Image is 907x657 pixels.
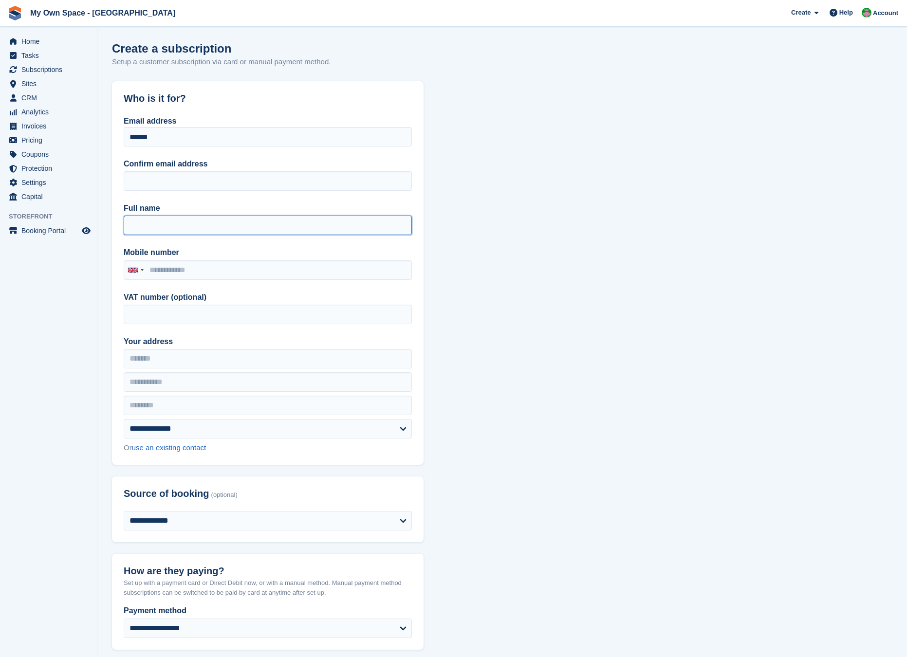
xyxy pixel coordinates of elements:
[21,190,80,203] span: Capital
[124,158,412,170] label: Confirm email address
[5,190,92,203] a: menu
[5,176,92,189] a: menu
[5,77,92,91] a: menu
[132,443,206,452] a: use an existing contact
[5,49,92,62] a: menu
[112,56,331,68] p: Setup a customer subscription via card or manual payment method.
[26,5,179,21] a: My Own Space - [GEOGRAPHIC_DATA]
[862,8,871,18] img: Millie Webb
[124,292,412,303] label: VAT number (optional)
[124,336,412,347] label: Your address
[5,105,92,119] a: menu
[80,225,92,237] a: Preview store
[124,488,209,499] span: Source of booking
[5,162,92,175] a: menu
[21,224,80,237] span: Booking Portal
[21,91,80,105] span: CRM
[21,176,80,189] span: Settings
[21,35,80,48] span: Home
[124,578,412,597] p: Set up with a payment card or Direct Debit now, or with a manual method. Manual payment method su...
[124,202,412,214] label: Full name
[124,605,412,617] label: Payment method
[124,117,177,125] label: Email address
[21,105,80,119] span: Analytics
[5,133,92,147] a: menu
[5,35,92,48] a: menu
[791,8,811,18] span: Create
[112,42,231,55] h1: Create a subscription
[8,6,22,20] img: stora-icon-8386f47178a22dfd0bd8f6a31ec36ba5ce8667c1dd55bd0f319d3a0aa187defe.svg
[9,212,97,221] span: Storefront
[21,77,80,91] span: Sites
[211,492,238,499] span: (optional)
[21,133,80,147] span: Pricing
[124,93,412,104] h2: Who is it for?
[5,63,92,76] a: menu
[873,8,898,18] span: Account
[5,91,92,105] a: menu
[21,49,80,62] span: Tasks
[21,147,80,161] span: Coupons
[21,119,80,133] span: Invoices
[124,261,147,279] div: United Kingdom: +44
[124,442,412,454] div: Or
[5,147,92,161] a: menu
[5,224,92,237] a: menu
[124,247,412,258] label: Mobile number
[124,566,412,577] h2: How are they paying?
[5,119,92,133] a: menu
[839,8,853,18] span: Help
[21,63,80,76] span: Subscriptions
[21,162,80,175] span: Protection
